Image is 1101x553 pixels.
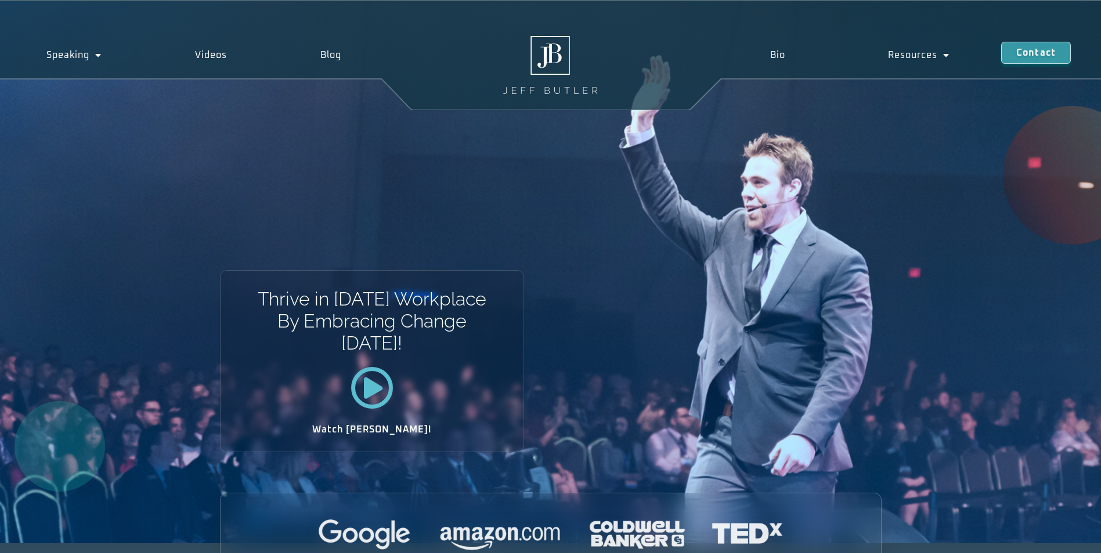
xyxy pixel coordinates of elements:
a: Bio [719,42,836,68]
a: Contact [1001,42,1071,64]
a: Blog [274,42,388,68]
nav: Menu [719,42,1001,68]
a: Resources [837,42,1001,68]
a: Videos [149,42,274,68]
span: Contact [1016,48,1056,57]
h2: Watch [PERSON_NAME]! [261,425,483,434]
h1: Thrive in [DATE] Workplace By Embracing Change [DATE]! [257,288,487,355]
